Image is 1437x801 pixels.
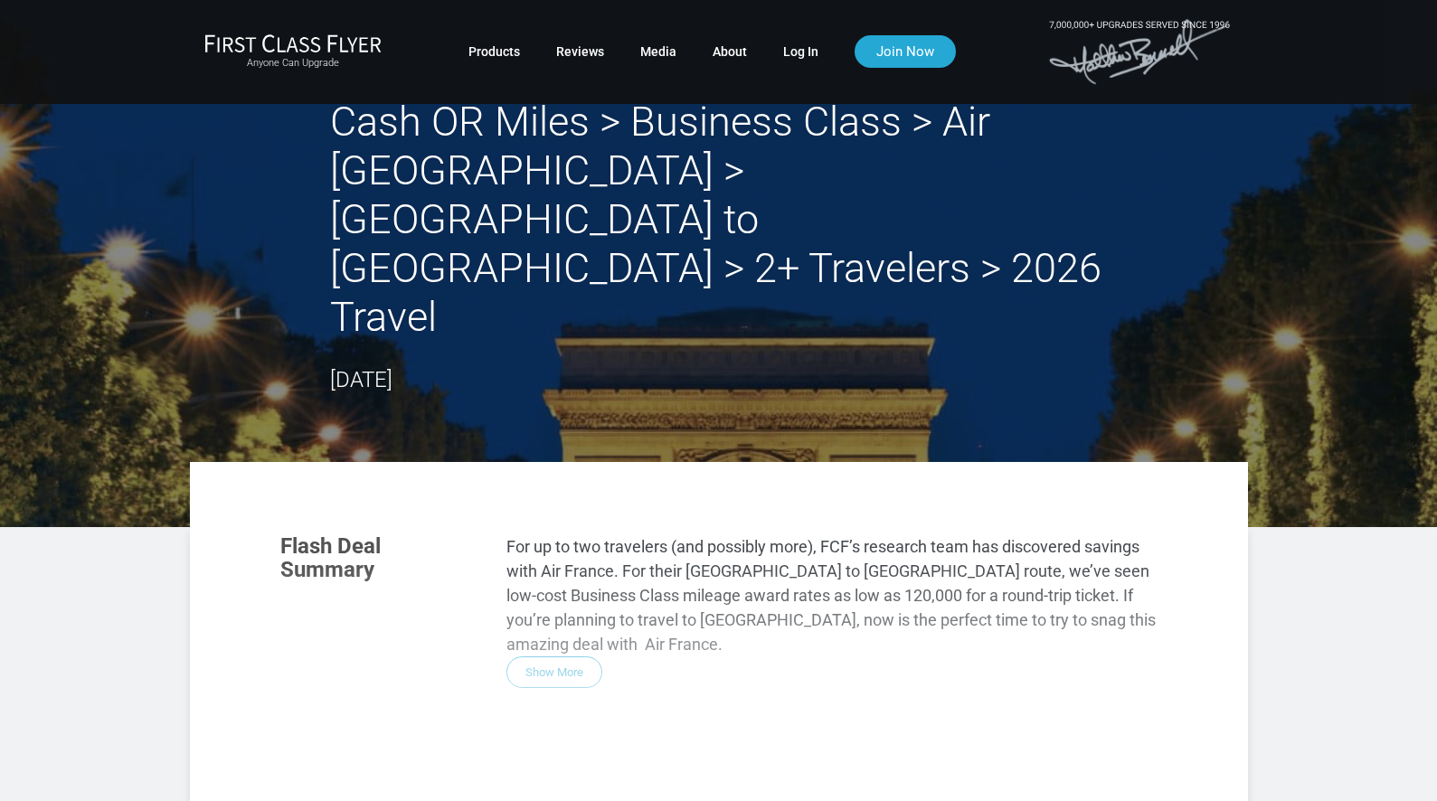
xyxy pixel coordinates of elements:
[713,35,747,68] a: About
[330,367,392,392] time: [DATE]
[506,534,1158,656] p: For up to two travelers (and possibly more), FCF’s research team has discovered savings with Air ...
[204,33,382,70] a: First Class FlyerAnyone Can Upgrade
[280,534,479,582] h3: Flash Deal Summary
[330,98,1108,342] h2: Cash OR Miles > Business Class > Air [GEOGRAPHIC_DATA] > [GEOGRAPHIC_DATA] to [GEOGRAPHIC_DATA] >...
[204,57,382,70] small: Anyone Can Upgrade
[204,33,382,52] img: First Class Flyer
[556,35,604,68] a: Reviews
[468,35,520,68] a: Products
[783,35,818,68] a: Log In
[640,35,676,68] a: Media
[855,35,956,68] a: Join Now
